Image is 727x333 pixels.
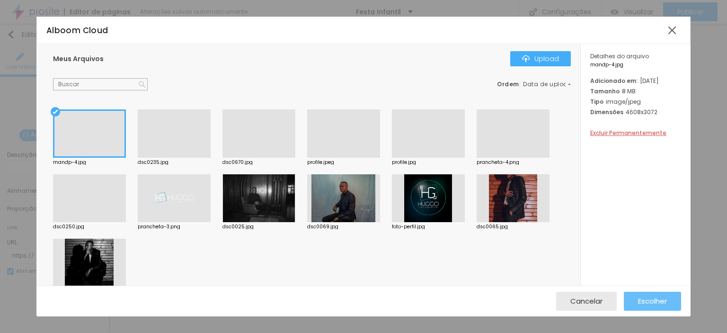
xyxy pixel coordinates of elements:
img: Icone [522,55,530,63]
div: prancheta-4.png [477,160,550,165]
input: Buscar [53,78,148,90]
div: dsc0025.jpg [222,225,295,229]
div: dsc0065.jpg [477,225,550,229]
div: dsc0250.jpg [53,225,126,229]
div: dsc0670.jpg [222,160,295,165]
span: Cancelar [570,297,603,305]
div: dsc0069.jpg [307,225,380,229]
div: profile.jpeg [307,160,380,165]
div: profile.jpg [392,160,465,165]
button: IconeUpload [510,51,571,66]
div: foto-perfil.jpg [392,225,465,229]
span: Escolher [638,297,667,305]
span: Dimensões [590,108,623,116]
div: [DATE] [590,77,681,85]
span: Meus Arquivos [53,54,104,63]
span: mandp-4.jpg [590,63,681,67]
span: Adicionado em: [590,77,638,85]
span: Tamanho [590,87,620,95]
span: Ordem [497,80,519,88]
img: Icone [139,81,145,88]
button: Escolher [624,292,681,311]
button: Cancelar [556,292,617,311]
span: Tipo [590,98,603,106]
div: mandp-4.jpg [53,160,126,165]
div: 4608x3072 [590,108,681,116]
div: dsc0235.jpg [138,160,211,165]
span: Alboom Cloud [46,25,108,36]
div: 8 MB [590,87,681,95]
div: image/jpeg [590,98,681,106]
div: prancheta-3.png [138,225,211,229]
span: Excluir Permanentemente [590,129,666,137]
span: Data de upload [523,81,572,87]
div: : [497,81,571,87]
span: Detalhes do arquivo [590,52,649,60]
div: Upload [522,55,559,63]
